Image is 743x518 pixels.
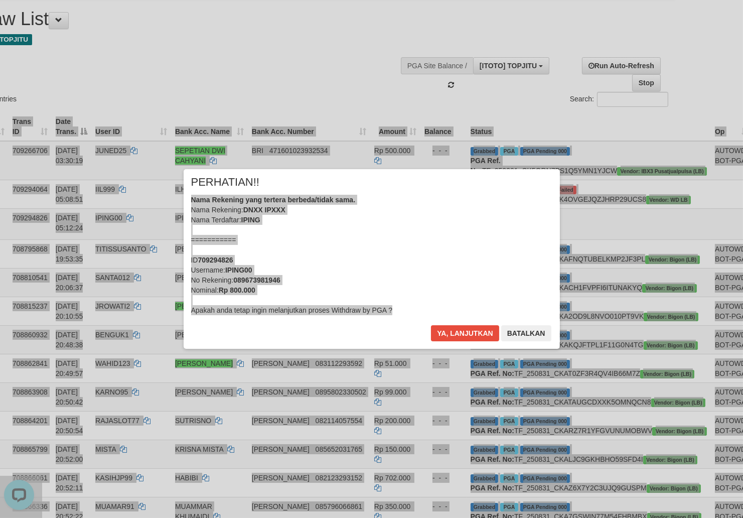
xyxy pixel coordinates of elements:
b: 709294826 [198,256,233,264]
b: DNXX IPXXX [243,206,285,214]
button: Ya, lanjutkan [431,325,499,341]
b: 089673981946 [233,276,280,284]
div: Nama Rekening: Nama Terdaftar: =========== ID Username: No Rekening: Nominal: Apakah anda tetap i... [191,195,552,315]
button: Batalkan [501,325,551,341]
button: Open LiveChat chat widget [4,4,34,34]
b: IPING00 [225,266,252,274]
b: Nama Rekening yang tertera berbeda/tidak sama. [191,196,356,204]
b: IPING [241,216,260,224]
b: Rp 800.000 [219,286,255,294]
span: PERHATIAN!! [191,177,260,187]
